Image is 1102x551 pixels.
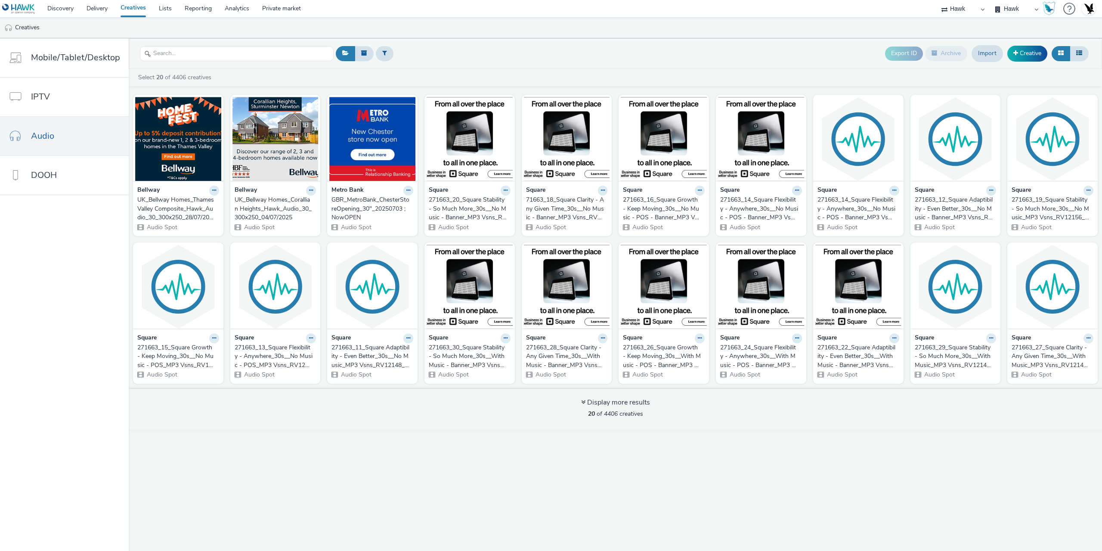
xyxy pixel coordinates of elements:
img: 71663_18_Square Clarity - Any Given Time_30s__No Music - Banner_MP3 Vsns_RV12155_20250702 visual [524,97,610,181]
div: 271663_13_Square Flexibility - Anywhere_30s__No Music - POS_MP3 Vsns_RV12150_20250702 [235,343,313,370]
a: 271663_13_Square Flexibility - Anywhere_30s__No Music - POS_MP3 Vsns_RV12150_20250702 [235,343,316,370]
span: IPTV [31,90,50,103]
strong: 20 [156,73,163,81]
span: Audio Spot [729,370,760,379]
button: Table [1070,46,1089,61]
input: Search... [140,46,334,61]
div: 271663_15_Square Growth - Keep Moving_30s__No Music - POS_MP3 Vsns_RV12152_20250702 [137,343,216,370]
a: 271663_19_Square Stability - So Much More_30s__No Music_MP3 Vsns_RV12156_20250702 [1012,196,1093,222]
img: 271663_12_Square Adaptibility - Even Better_30s__No Music - Banner_MP3 Vsns_RV12149_20250702 visual [913,97,999,181]
a: 271663_28_Square Clarity - Any Given Time_30s__With Music - Banner_MP3 Vsns_RV12145_20250702 [526,343,608,370]
a: Creative [1007,46,1047,61]
div: 271663_11_Square Adaptibility - Even Better_30s__No Music_MP3 Vsns_RV12148_20250702 [331,343,410,370]
img: 271663_26_Square Growth - Keep Moving_30s__With Music - POS - Banner_MP3 Vsns_RV1214._20250702 vi... [621,245,707,329]
a: Import [972,45,1003,62]
span: Audio Spot [923,370,955,379]
span: of 4406 creatives [588,410,643,418]
a: Hawk Academy [1043,2,1059,16]
img: 271663_28_Square Clarity - Any Given Time_30s__With Music - Banner_MP3 Vsns_RV12145_20250702 visual [524,245,610,329]
strong: Bellway [137,186,160,196]
span: Audio Spot [243,370,275,379]
strong: Square [1012,186,1031,196]
span: Audio Spot [437,370,469,379]
img: UK_Bellway Homes_Thames Valley Composite_Hawk_Audio_30_300x250_28/07/2025 visual [135,97,221,181]
img: undefined Logo [2,3,35,14]
div: 271663_16_Square Growth - Keep Moving_30s__No Music - POS - Banner_MP3 Vsns_RV12153_20250702 [623,196,701,222]
span: Audio Spot [729,223,760,231]
div: Display more results [581,398,650,408]
span: Mobile/Tablet/Desktop [31,51,120,64]
div: 271663_26_Square Growth - Keep Moving_30s__With Music - POS - Banner_MP3 Vsns_RV1214._20250702 [623,343,701,370]
span: Audio Spot [340,223,371,231]
div: 71663_18_Square Clarity - Any Given Time_30s__No Music - Banner_MP3 Vsns_RV12155_20250702 [526,196,604,222]
span: Audio Spot [535,223,566,231]
div: 271663_27_Square Clarity - Any Given Time_30s__With Music_MP3 Vsns_RV12144_20250702 [1012,343,1090,370]
strong: Square [915,186,934,196]
div: 271663_14_Square Flexibility - Anywhere_30s__No Music - POS - Banner_MP3 Vsns_RV12151_20250702 [817,196,896,222]
div: 271663_29_Square Stability - So Much More_30s__With Music_MP3 Vsns_RV12146_20250702 [915,343,993,370]
a: 271663_11_Square Adaptibility - Even Better_30s__No Music_MP3 Vsns_RV12148_20250702 [331,343,413,370]
button: Grid [1052,46,1070,61]
img: 271663_19_Square Stability - So Much More_30s__No Music_MP3 Vsns_RV12156_20250702 visual [1009,97,1096,181]
span: Audio Spot [1020,370,1052,379]
a: 271663_27_Square Clarity - Any Given Time_30s__With Music_MP3 Vsns_RV12144_20250702 [1012,343,1093,370]
a: 271663_30_Square Stability - So Much More_30s__With Music - Banner_MP3 Vsns_RV12147_20250702 [429,343,511,370]
div: 271663_30_Square Stability - So Much More_30s__With Music - Banner_MP3 Vsns_RV12147_20250702 [429,343,507,370]
strong: 20 [588,410,595,418]
span: Audio Spot [1020,223,1052,231]
div: 271663_22_Square Adaptibility - Even Better_30s__With Music - Banner_MP3 Vsns_RV12139_20250702 [817,343,896,370]
img: 271663_22_Square Adaptibility - Even Better_30s__With Music - Banner_MP3 Vsns_RV12139_20250702 vi... [815,245,901,329]
span: Audio Spot [923,223,955,231]
div: UK_Bellway Homes_Corallian Heights_Hawk_Audio_30_300x250_04/07/2025 [235,196,313,222]
img: audio [4,24,13,32]
strong: Square [915,333,934,343]
strong: Square [720,333,740,343]
img: 271663_20_Square Stability - So Much More_30s__No Music - Banner_MP3 Vsns_RV12157_20250702 visual [427,97,513,181]
span: DOOH [31,169,57,181]
span: Audio Spot [146,370,177,379]
button: Archive [925,46,967,61]
button: Export ID [885,47,923,60]
strong: Square [331,333,351,343]
a: 71663_18_Square Clarity - Any Given Time_30s__No Music - Banner_MP3 Vsns_RV12155_20250702 [526,196,608,222]
span: Audio Spot [437,223,469,231]
strong: Square [623,186,642,196]
img: 271663_30_Square Stability - So Much More_30s__With Music - Banner_MP3 Vsns_RV12147_20250702 visual [427,245,513,329]
span: Audio Spot [631,370,663,379]
span: Audio Spot [535,370,566,379]
a: 271663_26_Square Growth - Keep Moving_30s__With Music - POS - Banner_MP3 Vsns_RV1214._20250702 [623,343,705,370]
span: Audio Spot [340,370,371,379]
span: Audio Spot [631,223,663,231]
span: Audio Spot [146,223,177,231]
img: 271663_24_Square Flexibility - Anywhere_30s__With Music - POS - Banner_MP3 Vsns_RV121419_20250702... [718,245,804,329]
div: 271663_19_Square Stability - So Much More_30s__No Music_MP3 Vsns_RV12156_20250702 [1012,196,1090,222]
strong: Square [817,186,837,196]
a: UK_Bellway Homes_Thames Valley Composite_Hawk_Audio_30_300x250_28/07/2025 [137,196,219,222]
a: 271663_15_Square Growth - Keep Moving_30s__No Music - POS_MP3 Vsns_RV12152_20250702 [137,343,219,370]
a: 271663_22_Square Adaptibility - Even Better_30s__With Music - Banner_MP3 Vsns_RV12139_20250702 [817,343,899,370]
img: 271663_13_Square Flexibility - Anywhere_30s__No Music - POS_MP3 Vsns_RV12150_20250702 visual [232,245,319,329]
a: 271663_12_Square Adaptibility - Even Better_30s__No Music - Banner_MP3 Vsns_RV12149_20250702 [915,196,997,222]
span: Audio Spot [243,223,275,231]
div: 271663_14_Square Flexibility - Anywhere_30s__No Music - POS - Banner_MP3 Vsns_RV12151_20250702 [720,196,799,222]
strong: Metro Bank [331,186,364,196]
img: 271663_15_Square Growth - Keep Moving_30s__No Music - POS_MP3 Vsns_RV12152_20250702 visual [135,245,221,329]
div: UK_Bellway Homes_Thames Valley Composite_Hawk_Audio_30_300x250_28/07/2025 [137,196,216,222]
div: 271663_20_Square Stability - So Much More_30s__No Music - Banner_MP3 Vsns_RV12157_20250702 [429,196,507,222]
img: 271663_16_Square Growth - Keep Moving_30s__No Music - POS - Banner_MP3 Vsns_RV12153_20250702 visual [621,97,707,181]
strong: Square [137,333,157,343]
strong: Square [1012,333,1031,343]
img: Account UK [1082,2,1095,15]
strong: Square [623,333,642,343]
a: 271663_20_Square Stability - So Much More_30s__No Music - Banner_MP3 Vsns_RV12157_20250702 [429,196,511,222]
img: 271663_27_Square Clarity - Any Given Time_30s__With Music_MP3 Vsns_RV12144_20250702 visual [1009,245,1096,329]
div: GBR_MetroBank_ChesterStoreOpening_30"_20250703 ; NowOPEN [331,196,410,222]
a: UK_Bellway Homes_Corallian Heights_Hawk_Audio_30_300x250_04/07/2025 [235,196,316,222]
a: Select of 4406 creatives [137,73,215,81]
div: 271663_24_Square Flexibility - Anywhere_30s__With Music - POS - Banner_MP3 Vsns_RV121419_20250702 [720,343,799,370]
strong: Square [720,186,740,196]
strong: Square [526,333,545,343]
a: 271663_14_Square Flexibility - Anywhere_30s__No Music - POS - Banner_MP3 Vsns_RV12151_20250702 [817,196,899,222]
strong: Square [817,333,837,343]
img: GBR_MetroBank_ChesterStoreOpening_30"_20250703 ; NowOPEN visual [329,97,415,181]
